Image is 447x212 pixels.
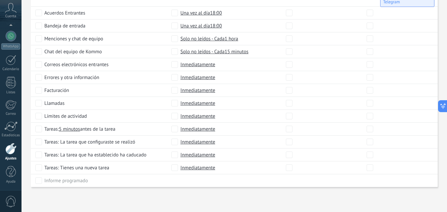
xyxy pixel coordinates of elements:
[180,22,222,29] span: Una vez al día
[44,10,85,16] span: Acuerdos Entrantes
[1,180,21,184] div: Ayuda
[180,139,215,145] span: Inmediatamente
[44,100,65,106] span: Llamadas
[44,74,99,81] span: Errores y otra información
[1,90,21,95] div: Listas
[180,113,215,119] span: Inmediatamente
[1,156,21,161] div: Ajustes
[44,164,109,171] span: Tareas: Tienes una nueva tarea
[225,35,238,42] span: 1 hora
[1,67,21,71] div: Calendario
[1,133,21,138] div: Estadísticas
[5,14,16,19] span: Cuenta
[180,35,238,42] span: Solo no leídos - Cada
[180,151,215,158] span: Inmediatamente
[44,139,135,145] span: Tareas: La tarea que configuraste se realizó
[210,10,222,16] span: 18:00
[44,87,69,94] span: Facturación
[180,100,215,106] span: Inmediatamente
[44,48,102,55] span: Chat del equipo de Kommo
[180,164,215,171] span: Inmediatamente
[180,74,215,81] span: Inmediatamente
[180,87,215,94] span: Inmediatamente
[44,177,88,184] span: Informe programado
[180,61,215,68] span: Inmediatamente
[1,112,21,116] div: Correo
[44,126,115,132] span: Tareas: antes de la tarea
[44,151,147,158] span: Tareas: La tarea que ha establecido ha caducado
[180,48,248,55] span: Solo no leídos - Cada
[59,126,80,132] span: 5 minutos
[44,61,109,68] span: Correos electrónicos entrantes
[44,113,87,119] span: Límites de actividad
[1,43,20,50] div: WhatsApp
[44,35,103,42] span: Menciones y chat de equipo
[180,126,215,132] span: Inmediatamente
[44,22,85,29] span: Bandeja de entrada
[210,22,222,29] span: 18:00
[180,10,222,16] span: Una vez al día
[225,48,248,55] span: 15 minutos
